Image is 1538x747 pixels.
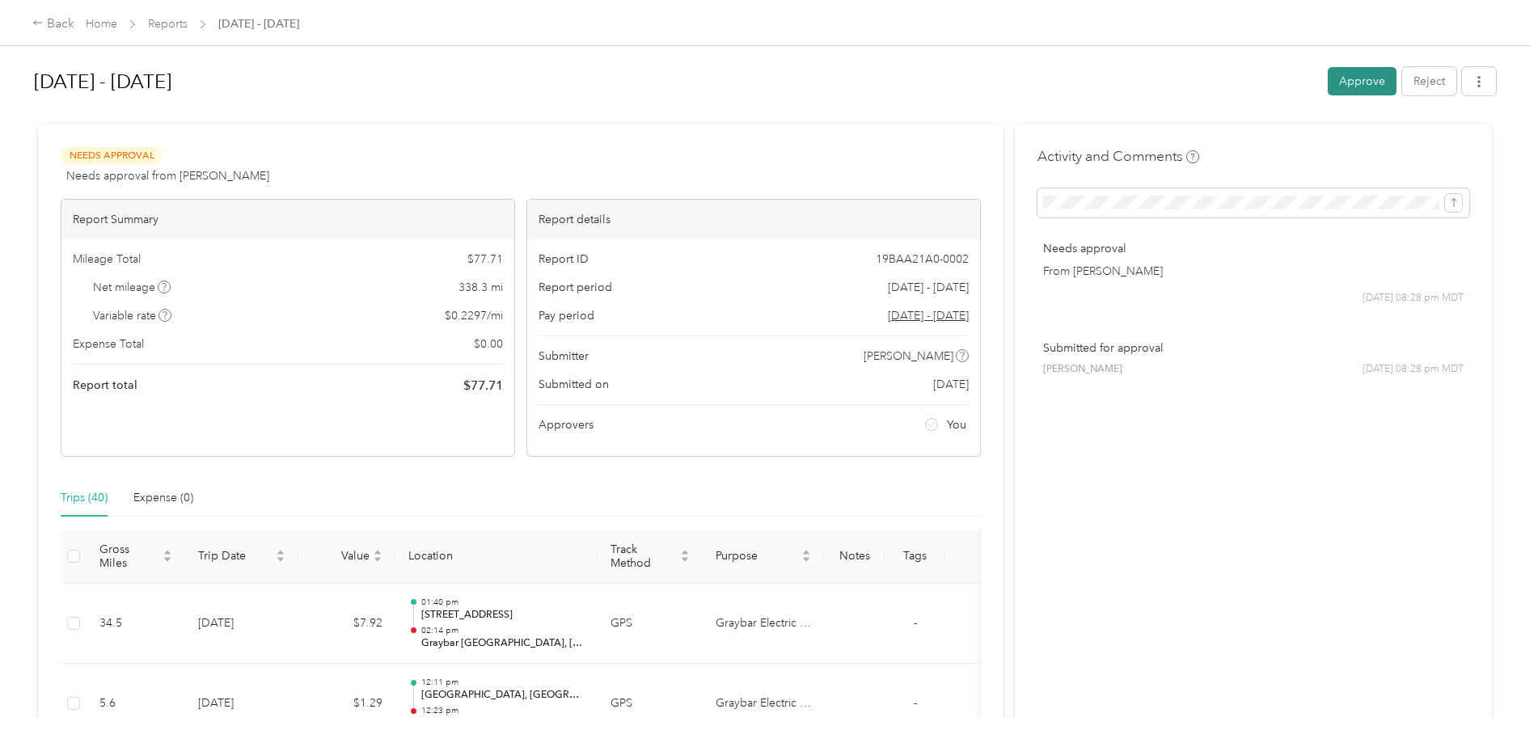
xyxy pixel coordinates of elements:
[947,416,966,433] span: You
[703,664,824,745] td: Graybar Electric Company, Inc
[93,279,171,296] span: Net mileage
[421,636,585,651] p: Graybar [GEOGRAPHIC_DATA], [GEOGRAPHIC_DATA]
[87,530,185,584] th: Gross Miles
[373,547,382,557] span: caret-up
[716,549,798,563] span: Purpose
[801,547,811,557] span: caret-up
[933,376,969,393] span: [DATE]
[876,251,969,268] span: 19BAA21A0-0002
[185,664,298,745] td: [DATE]
[1043,240,1464,257] p: Needs approval
[598,530,703,584] th: Track Method
[421,705,585,716] p: 12:23 pm
[1363,362,1464,377] span: [DATE] 08:28 pm MDT
[298,530,395,584] th: Value
[824,530,885,584] th: Notes
[539,251,589,268] span: Report ID
[888,307,969,324] span: Go to pay period
[86,17,117,31] a: Home
[914,616,917,630] span: -
[34,62,1316,101] h1: Sep 1 - 30, 2025
[66,167,269,184] span: Needs approval from [PERSON_NAME]
[458,279,503,296] span: 338.3 mi
[463,376,503,395] span: $ 77.71
[185,584,298,665] td: [DATE]
[598,584,703,665] td: GPS
[73,251,141,268] span: Mileage Total
[373,555,382,564] span: caret-down
[467,251,503,268] span: $ 77.71
[1328,67,1396,95] button: Approve
[680,555,690,564] span: caret-down
[539,279,612,296] span: Report period
[445,307,503,324] span: $ 0.2297 / mi
[1363,291,1464,306] span: [DATE] 08:28 pm MDT
[87,664,185,745] td: 5.6
[539,348,589,365] span: Submitter
[1043,362,1122,377] span: [PERSON_NAME]
[99,542,159,570] span: Gross Miles
[539,416,594,433] span: Approvers
[421,688,585,703] p: [GEOGRAPHIC_DATA], [GEOGRAPHIC_DATA], [GEOGRAPHIC_DATA]
[539,376,609,393] span: Submitted on
[61,489,108,507] div: Trips (40)
[474,336,503,352] span: $ 0.00
[421,597,585,608] p: 01:40 pm
[276,547,285,557] span: caret-up
[218,15,299,32] span: [DATE] - [DATE]
[421,677,585,688] p: 12:11 pm
[73,336,144,352] span: Expense Total
[185,530,298,584] th: Trip Date
[32,15,74,34] div: Back
[1043,263,1464,280] p: From [PERSON_NAME]
[298,664,395,745] td: $1.29
[421,608,585,622] p: [STREET_ADDRESS]
[395,530,598,584] th: Location
[888,279,969,296] span: [DATE] - [DATE]
[703,530,824,584] th: Purpose
[73,377,137,394] span: Report total
[87,584,185,665] td: 34.5
[421,716,585,731] p: [STREET_ADDRESS]
[148,17,188,31] a: Reports
[801,555,811,564] span: caret-down
[61,200,514,239] div: Report Summary
[598,664,703,745] td: GPS
[1043,340,1464,357] p: Submitted for approval
[885,530,945,584] th: Tags
[311,549,370,563] span: Value
[703,584,824,665] td: Graybar Electric Company, Inc
[421,625,585,636] p: 02:14 pm
[93,307,172,324] span: Variable rate
[298,584,395,665] td: $7.92
[539,307,594,324] span: Pay period
[276,555,285,564] span: caret-down
[527,200,980,239] div: Report details
[611,542,677,570] span: Track Method
[61,146,163,165] span: Needs Approval
[163,555,172,564] span: caret-down
[1447,656,1538,747] iframe: Everlance-gr Chat Button Frame
[914,696,917,710] span: -
[133,489,193,507] div: Expense (0)
[864,348,953,365] span: [PERSON_NAME]
[1037,146,1199,167] h4: Activity and Comments
[1402,67,1456,95] button: Reject
[680,547,690,557] span: caret-up
[198,549,273,563] span: Trip Date
[163,547,172,557] span: caret-up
